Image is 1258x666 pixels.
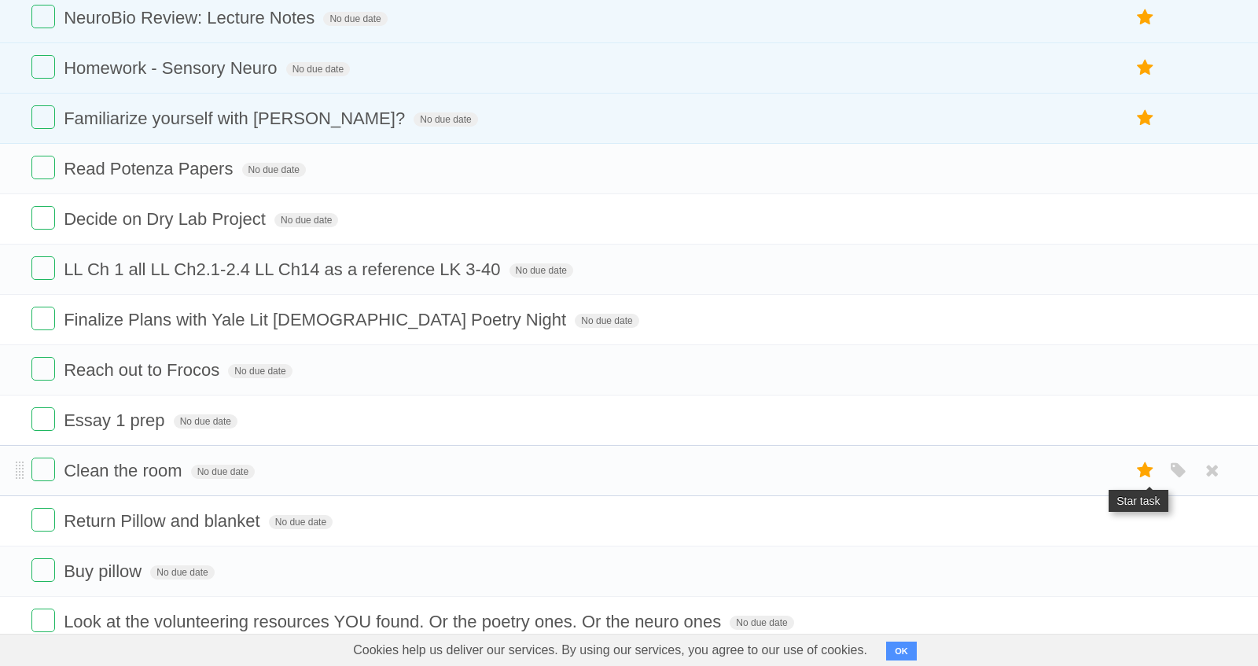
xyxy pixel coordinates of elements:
label: Star task [1131,458,1161,484]
span: No due date [575,314,638,328]
label: Done [31,206,55,230]
span: Return Pillow and blanket [64,511,263,531]
button: OK [886,642,917,660]
span: No due date [414,112,477,127]
span: Decide on Dry Lab Project [64,209,270,229]
label: Done [31,156,55,179]
span: No due date [286,62,350,76]
span: Familiarize yourself with [PERSON_NAME]? [64,109,409,128]
label: Star task [1131,55,1161,81]
span: Homework - Sensory Neuro [64,58,281,78]
label: Done [31,357,55,381]
span: No due date [269,515,333,529]
span: LL Ch 1 all LL Ch2.1-2.4 LL Ch14 as a reference LK 3-40 [64,259,504,279]
label: Done [31,105,55,129]
label: Done [31,256,55,280]
span: No due date [323,12,387,26]
label: Done [31,5,55,28]
span: NeuroBio Review: Lecture Notes [64,8,318,28]
span: No due date [274,213,338,227]
label: Done [31,508,55,532]
span: Reach out to Frocos [64,360,223,380]
label: Star task [1131,5,1161,31]
label: Done [31,609,55,632]
span: Essay 1 prep [64,410,168,430]
label: Done [31,558,55,582]
span: No due date [730,616,793,630]
label: Star task [1131,105,1161,131]
span: No due date [150,565,214,580]
label: Done [31,307,55,330]
span: Clean the room [64,461,186,480]
label: Done [31,458,55,481]
span: Finalize Plans with Yale Lit [DEMOGRAPHIC_DATA] Poetry Night [64,310,570,329]
span: Cookies help us deliver our services. By using our services, you agree to our use of cookies. [337,635,883,666]
span: No due date [174,414,237,429]
label: Done [31,55,55,79]
span: No due date [191,465,255,479]
span: No due date [228,364,292,378]
span: Buy pillow [64,561,145,581]
span: No due date [509,263,573,278]
span: Look at the volunteering resources YOU found. Or the poetry ones. Or the neuro ones [64,612,725,631]
span: Read Potenza Papers [64,159,237,178]
label: Done [31,407,55,431]
span: No due date [242,163,306,177]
